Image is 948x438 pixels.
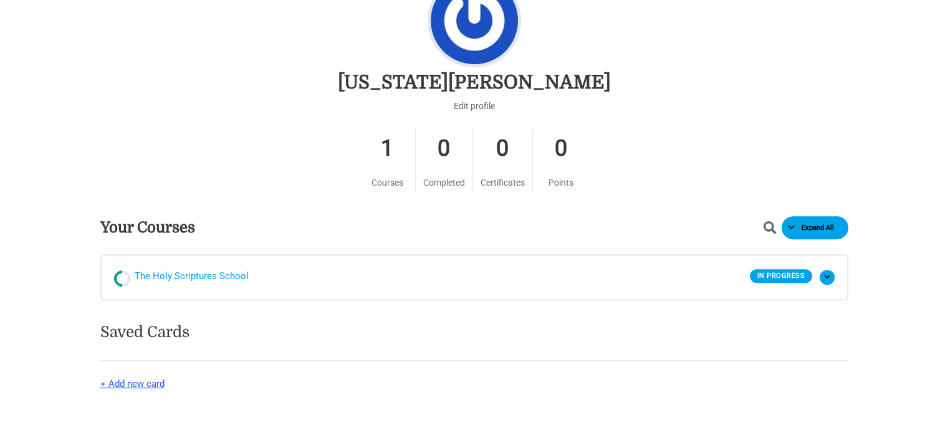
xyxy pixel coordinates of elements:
button: Expand All [782,216,848,239]
a: In progress The Holy Scriptures School [114,268,750,287]
div: In progress [110,267,133,290]
button: Show Courses Search Field [763,221,783,235]
strong: 0 [540,128,582,169]
span: Certificates [481,178,525,188]
strong: 0 [481,128,525,169]
h2: Saved Cards [100,325,848,350]
div: In Progress [750,269,813,283]
span: Points [548,178,573,188]
a: Edit profile [454,98,495,114]
strong: 1 [367,128,408,169]
span: Expand All [795,224,841,232]
h2: [US_STATE][PERSON_NAME] [338,70,611,95]
strong: 0 [423,128,465,169]
span: The Holy Scriptures School [135,268,249,287]
span: Completed [423,178,465,188]
h3: Your Courses [100,218,195,237]
button: + Add new card [100,377,165,391]
span: Courses [371,178,403,188]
